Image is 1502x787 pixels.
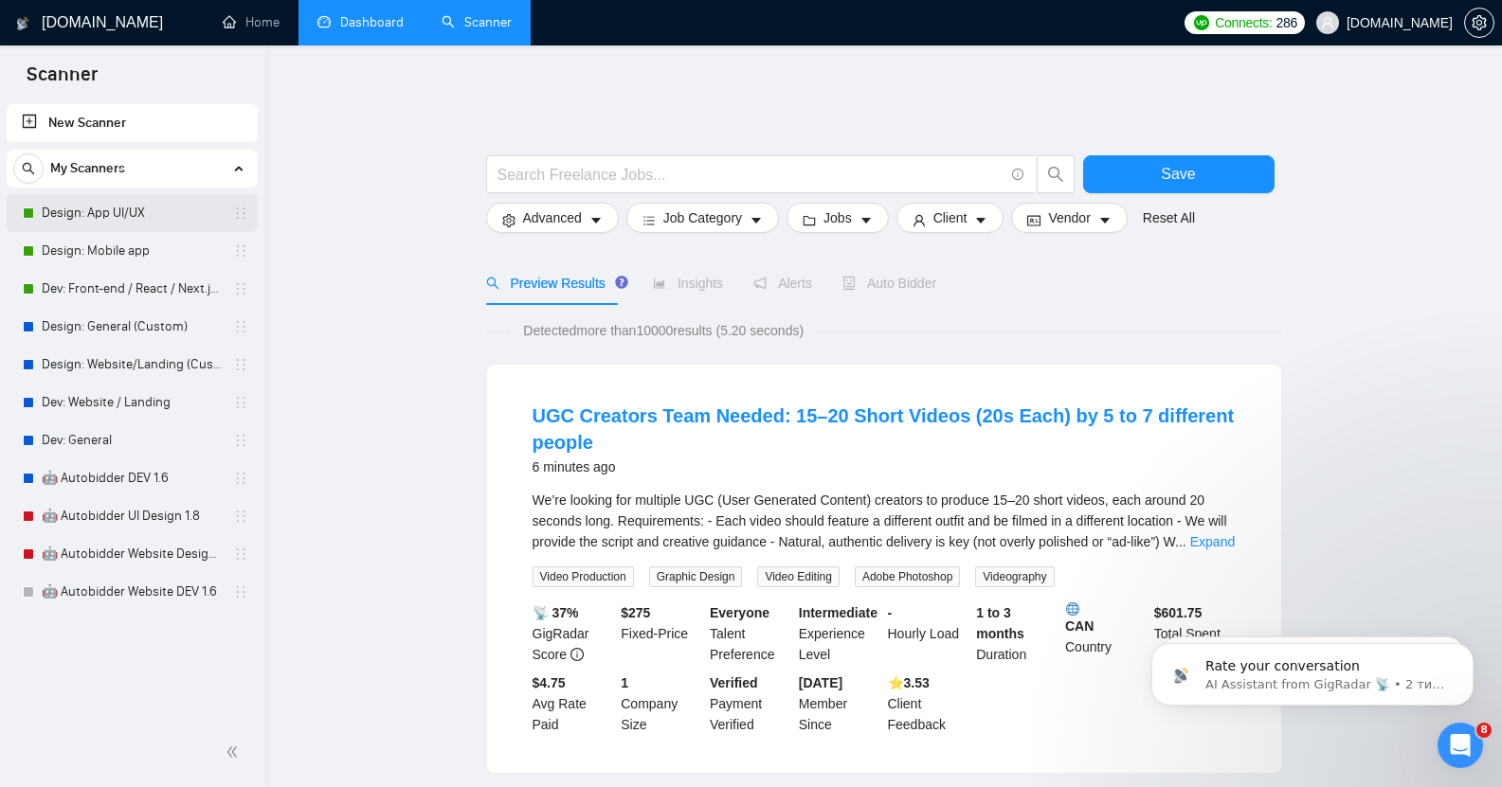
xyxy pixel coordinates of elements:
span: Graphic Design [649,566,743,587]
span: Video Production [533,566,634,587]
img: 🌐 [1066,602,1079,616]
div: GigRadar Score [529,602,618,665]
b: Everyone [710,605,769,620]
div: 6 minutes ago [533,456,1236,478]
span: We’re looking for multiple UGC (User Generated Content) creators to produce 15–20 short videos, e... [533,492,1227,549]
div: Member Since [795,672,884,735]
b: CAN [1065,602,1147,634]
a: 🤖 Autobidder Website DEV 1.6 [42,573,222,611]
span: 286 [1276,12,1297,33]
button: idcardVendorcaret-down [1011,203,1127,233]
button: folderJobscaret-down [787,203,889,233]
a: Dev: General [42,421,222,459]
a: Design: Mobile app [42,232,222,270]
span: Preview Results [486,276,623,291]
span: setting [1465,15,1493,30]
b: [DATE] [799,675,842,690]
a: searchScanner [442,14,512,30]
span: Detected more than 10000 results (5.20 seconds) [510,320,817,341]
button: search [1037,155,1075,193]
span: search [14,162,43,175]
div: Payment Verified [706,672,795,735]
button: Save [1083,155,1275,193]
img: logo [16,9,29,39]
a: 🤖 Autobidder UI Design 1.8 [42,497,222,535]
div: We’re looking for multiple UGC (User Generated Content) creators to produce 15–20 short videos, e... [533,490,1236,552]
button: setting [1464,8,1494,38]
span: Advanced [523,207,582,228]
span: holder [233,319,248,334]
span: search [486,277,499,290]
span: My Scanners [50,150,125,188]
div: Fixed-Price [617,602,706,665]
a: Expand [1190,534,1235,549]
span: Videography [975,566,1054,587]
a: UGC Creators Team Needed: 15–20 Short Videos (20s Each) by 5 to 7 different people [533,405,1235,453]
a: 🤖 Autobidder DEV 1.6 [42,459,222,497]
span: Vendor [1048,207,1090,228]
a: Design: General (Custom) [42,308,222,346]
span: holder [233,206,248,221]
a: setting [1464,15,1494,30]
div: Hourly Load [884,602,973,665]
button: settingAdvancedcaret-down [486,203,619,233]
span: Video Editing [757,566,840,587]
span: robot [842,277,856,290]
b: 1 to 3 months [976,605,1024,641]
span: info-circle [1012,169,1024,181]
span: holder [233,546,248,562]
span: ... [1175,534,1186,549]
button: search [13,153,44,184]
div: Country [1061,602,1150,665]
a: Design: Website/Landing (Custom) [42,346,222,384]
span: user [913,213,926,227]
a: Dev: Front-end / React / Next.js / WebGL / GSAP [42,270,222,308]
input: Search Freelance Jobs... [498,163,1004,187]
span: holder [233,243,248,259]
div: Duration [972,602,1061,665]
span: holder [233,509,248,524]
span: Alerts [753,276,812,291]
b: $ 275 [621,605,650,620]
b: 1 [621,675,628,690]
span: caret-down [860,213,873,227]
span: Connects: [1215,12,1272,33]
span: notification [753,277,767,290]
span: holder [233,357,248,372]
span: 8 [1476,723,1492,738]
span: Auto Bidder [842,276,936,291]
li: New Scanner [7,104,258,142]
span: Insights [653,276,723,291]
b: - [888,605,893,620]
span: idcard [1027,213,1041,227]
div: Talent Preference [706,602,795,665]
span: bars [642,213,656,227]
a: 🤖 Autobidder Website Design 1.8 [42,535,222,573]
span: caret-down [1098,213,1112,227]
b: $4.75 [533,675,566,690]
span: Scanner [11,61,113,100]
iframe: Intercom notifications повідомлення [1123,603,1502,736]
a: Reset All [1143,207,1195,228]
span: Job Category [663,207,742,228]
span: caret-down [750,213,763,227]
span: double-left [226,742,244,761]
span: holder [233,395,248,410]
a: dashboardDashboard [317,14,404,30]
div: Experience Level [795,602,884,665]
div: Client Feedback [884,672,973,735]
span: Save [1161,162,1195,186]
b: Verified [710,675,758,690]
button: barsJob Categorycaret-down [626,203,779,233]
iframe: Intercom live chat [1438,723,1483,768]
div: Company Size [617,672,706,735]
img: upwork-logo.png [1194,15,1209,30]
div: Avg Rate Paid [529,672,618,735]
b: Intermediate [799,605,878,620]
span: holder [233,584,248,599]
span: caret-down [974,213,987,227]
